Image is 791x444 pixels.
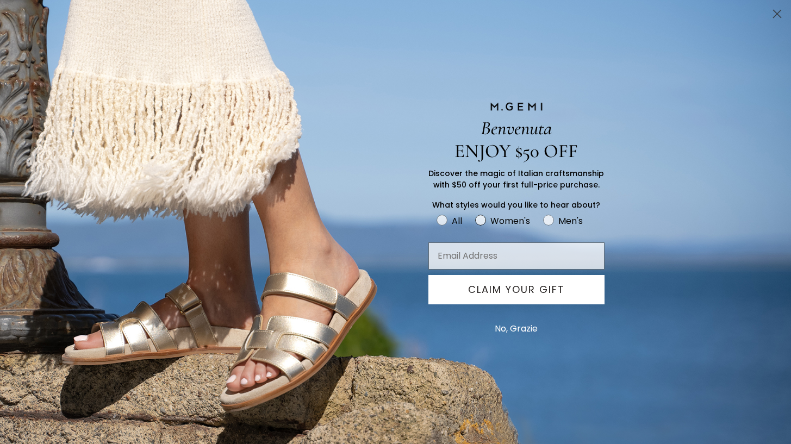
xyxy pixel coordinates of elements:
[490,214,530,228] div: Women's
[428,242,605,270] input: Email Address
[481,117,552,140] span: Benvenuta
[432,199,600,210] span: What styles would you like to hear about?
[489,102,544,111] img: M.GEMI
[768,4,787,23] button: Close dialog
[489,315,543,342] button: No, Grazie
[454,140,578,162] span: ENJOY $50 OFF
[558,214,583,228] div: Men's
[428,168,604,190] span: Discover the magic of Italian craftsmanship with $50 off your first full-price purchase.
[452,214,462,228] div: All
[428,275,605,304] button: CLAIM YOUR GIFT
